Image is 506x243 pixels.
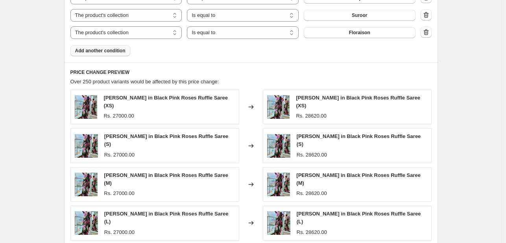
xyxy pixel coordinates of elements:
[75,95,98,119] img: 1_30d2a680-7013-4938-9b44-33b822f46c42_80x.jpg
[104,211,229,225] span: [PERSON_NAME] in Black Pink Roses Ruffle Saree (L)
[75,173,98,196] img: 1_30d2a680-7013-4938-9b44-33b822f46c42_80x.jpg
[103,95,228,109] span: [PERSON_NAME] in Black Pink Roses Ruffle Saree (XS)
[104,229,135,235] span: Rs. 27000.00
[104,172,228,186] span: [PERSON_NAME] in Black Pink Roses Ruffle Saree (M)
[304,10,416,21] button: Suroor
[297,152,327,158] span: Rs. 28620.00
[70,79,219,85] span: Over 250 product variants would be affected by this price change:
[104,190,134,196] span: Rs. 27000.00
[75,48,126,54] span: Add another condition
[70,45,130,56] button: Add another condition
[75,211,98,235] img: 1_30d2a680-7013-4938-9b44-33b822f46c42_80x.jpg
[267,211,290,235] img: 1_30d2a680-7013-4938-9b44-33b822f46c42_80x.jpg
[296,190,327,196] span: Rs. 28620.00
[104,152,135,158] span: Rs. 27000.00
[297,133,421,147] span: [PERSON_NAME] in Black Pink Roses Ruffle Saree (S)
[75,134,98,158] img: 1_30d2a680-7013-4938-9b44-33b822f46c42_80x.jpg
[349,29,370,36] span: Floraison
[296,172,421,186] span: [PERSON_NAME] in Black Pink Roses Ruffle Saree (M)
[304,27,416,38] button: Floraison
[296,95,420,109] span: [PERSON_NAME] in Black Pink Roses Ruffle Saree (XS)
[70,69,432,75] h6: PRICE CHANGE PREVIEW
[103,113,134,119] span: Rs. 27000.00
[267,95,290,119] img: 1_30d2a680-7013-4938-9b44-33b822f46c42_80x.jpg
[297,211,421,225] span: [PERSON_NAME] in Black Pink Roses Ruffle Saree (L)
[297,229,327,235] span: Rs. 28620.00
[296,113,326,119] span: Rs. 28620.00
[267,134,290,158] img: 1_30d2a680-7013-4938-9b44-33b822f46c42_80x.jpg
[267,173,290,196] img: 1_30d2a680-7013-4938-9b44-33b822f46c42_80x.jpg
[352,12,367,18] span: Suroor
[104,133,229,147] span: [PERSON_NAME] in Black Pink Roses Ruffle Saree (S)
